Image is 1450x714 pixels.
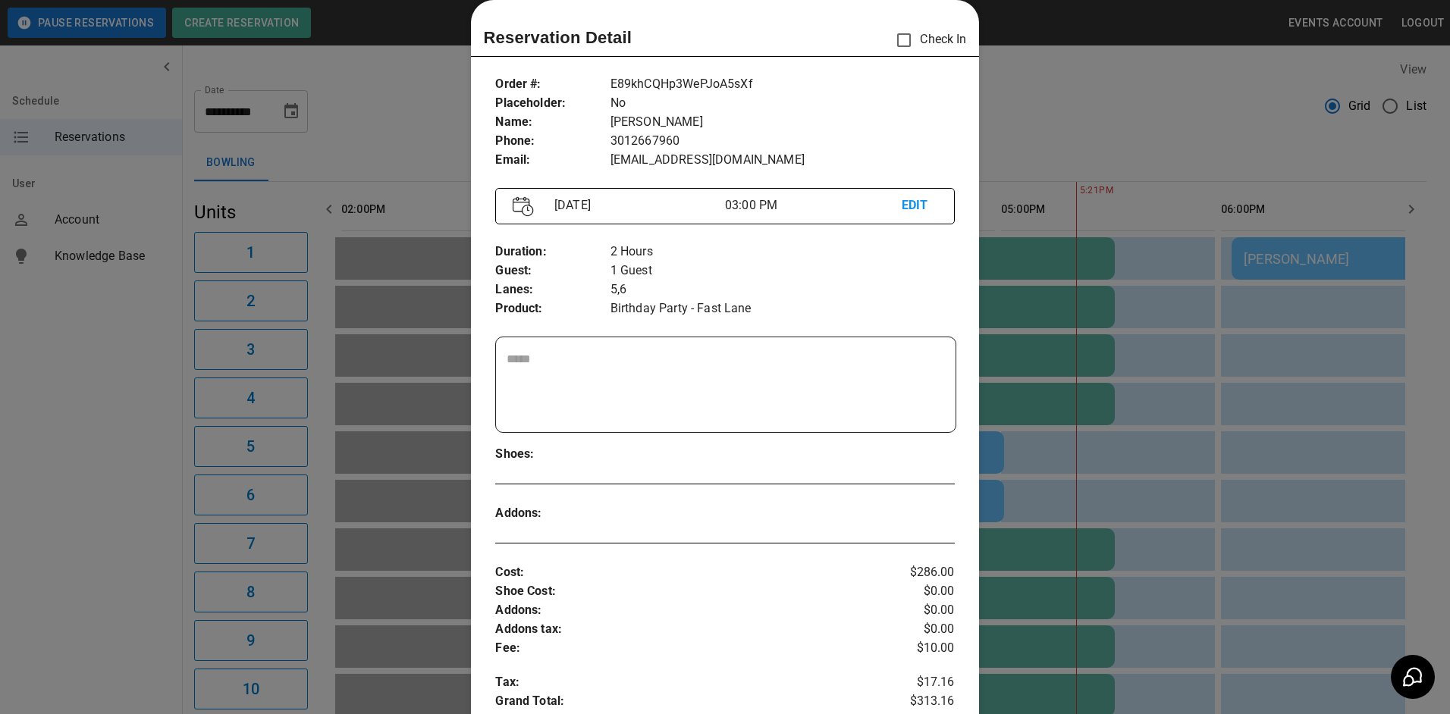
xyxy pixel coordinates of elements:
[878,601,955,620] p: $0.00
[495,280,610,299] p: Lanes :
[548,196,725,215] p: [DATE]
[610,151,955,170] p: [EMAIL_ADDRESS][DOMAIN_NAME]
[495,113,610,132] p: Name :
[495,620,877,639] p: Addons tax :
[495,601,877,620] p: Addons :
[495,94,610,113] p: Placeholder :
[495,75,610,94] p: Order # :
[610,113,955,132] p: [PERSON_NAME]
[610,280,955,299] p: 5,6
[483,25,632,50] p: Reservation Detail
[513,196,534,217] img: Vector
[878,620,955,639] p: $0.00
[878,563,955,582] p: $286.00
[495,673,877,692] p: Tax :
[495,132,610,151] p: Phone :
[878,639,955,658] p: $10.00
[610,94,955,113] p: No
[610,299,955,318] p: Birthday Party - Fast Lane
[495,445,610,464] p: Shoes :
[495,299,610,318] p: Product :
[495,261,610,280] p: Guest :
[610,261,955,280] p: 1 Guest
[495,582,877,601] p: Shoe Cost :
[495,151,610,170] p: Email :
[878,582,955,601] p: $0.00
[495,639,877,658] p: Fee :
[495,563,877,582] p: Cost :
[610,243,955,261] p: 2 Hours
[888,24,966,56] p: Check In
[902,196,937,215] p: EDIT
[610,75,955,94] p: E89khCQHp3WePJoA5sXf
[495,504,610,523] p: Addons :
[610,132,955,151] p: 3012667960
[878,673,955,692] p: $17.16
[725,196,902,215] p: 03:00 PM
[495,243,610,261] p: Duration :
